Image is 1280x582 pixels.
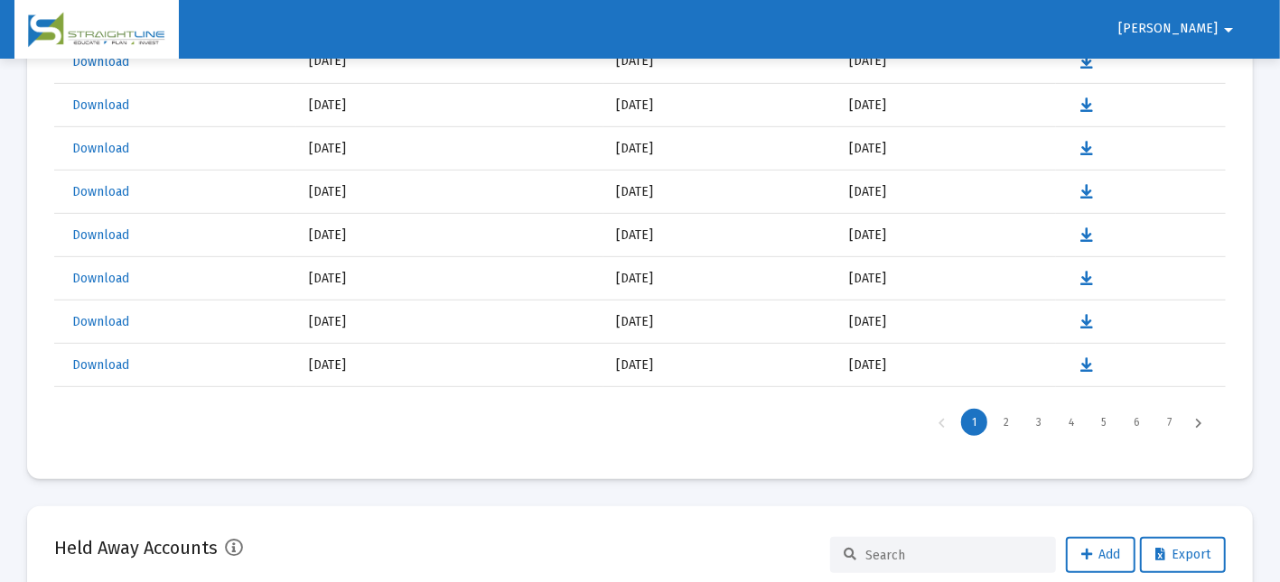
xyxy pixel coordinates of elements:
img: Dashboard [28,12,165,48]
mat-icon: arrow_drop_down [1218,12,1239,48]
td: [DATE] [603,387,837,430]
td: [DATE] [603,214,837,257]
div: [DATE] [309,313,590,331]
td: [DATE] [836,387,1056,430]
div: Page 2 [993,409,1020,436]
td: [DATE] [836,214,1056,257]
span: Download [72,141,129,156]
div: Page 5 [1090,409,1117,436]
td: [DATE] [836,127,1056,171]
button: Add [1066,537,1135,573]
span: Download [72,54,129,69]
h2: Held Away Accounts [54,533,218,562]
div: Next Page [1183,409,1213,436]
td: [DATE] [603,127,837,171]
button: Export [1140,537,1226,573]
div: Page 7 [1156,409,1182,436]
td: [DATE] [603,171,837,214]
td: [DATE] [603,257,837,300]
span: Download [72,97,129,113]
td: [DATE] [603,344,837,387]
div: [DATE] [309,183,590,201]
td: [DATE] [836,84,1056,127]
td: [DATE] [603,300,837,344]
div: Page 3 [1025,409,1052,436]
td: [DATE] [603,41,837,84]
td: [DATE] [836,300,1056,344]
div: Page 6 [1123,409,1151,436]
div: Page 1 [961,409,987,436]
td: [DATE] [836,257,1056,300]
div: [DATE] [309,97,590,115]
div: [DATE] [309,140,590,158]
button: [PERSON_NAME] [1097,11,1261,47]
span: [PERSON_NAME] [1118,22,1218,37]
td: [DATE] [836,171,1056,214]
span: Download [72,184,129,199]
td: [DATE] [603,84,837,127]
div: Page 4 [1058,409,1085,436]
div: Previous Page [927,409,957,436]
div: [DATE] [309,52,590,70]
div: [DATE] [309,270,590,288]
span: Download [72,314,129,329]
div: [DATE] [309,226,590,245]
span: Add [1081,547,1120,562]
td: [DATE] [836,41,1056,84]
input: Search [865,548,1042,563]
div: Page Navigation [54,397,1226,448]
span: Export [1155,547,1210,562]
span: Download [72,357,129,373]
div: [DATE] [309,356,590,374]
td: [DATE] [836,344,1056,387]
span: Download [72,227,129,243]
span: Download [72,271,129,286]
